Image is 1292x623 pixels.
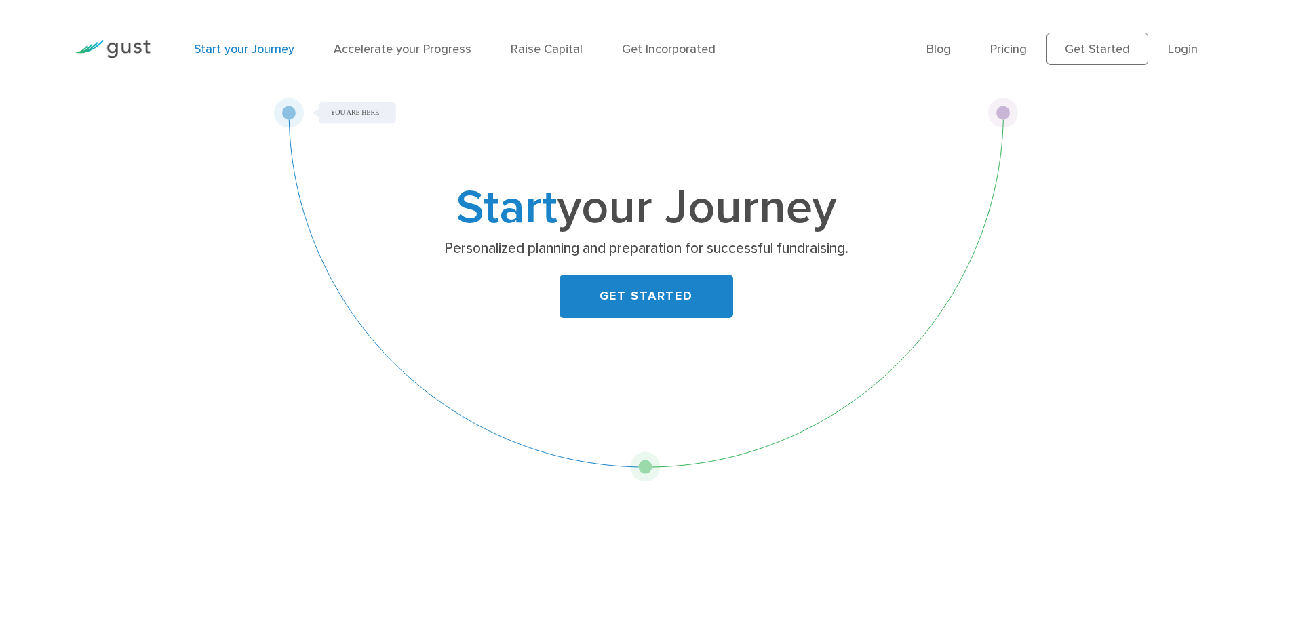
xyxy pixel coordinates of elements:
a: Get Started [1046,33,1148,65]
a: Raise Capital [511,42,583,56]
a: Blog [926,42,951,56]
img: Gust Logo [75,40,151,58]
span: Start [456,179,557,236]
a: Get Incorporated [622,42,716,56]
a: Pricing [990,42,1027,56]
p: Personalized planning and preparation for successful fundraising. [383,239,909,258]
a: Login [1168,42,1198,56]
a: GET STARTED [560,275,733,318]
h1: your Journey [378,186,914,230]
a: Accelerate your Progress [334,42,471,56]
a: Start your Journey [194,42,294,56]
